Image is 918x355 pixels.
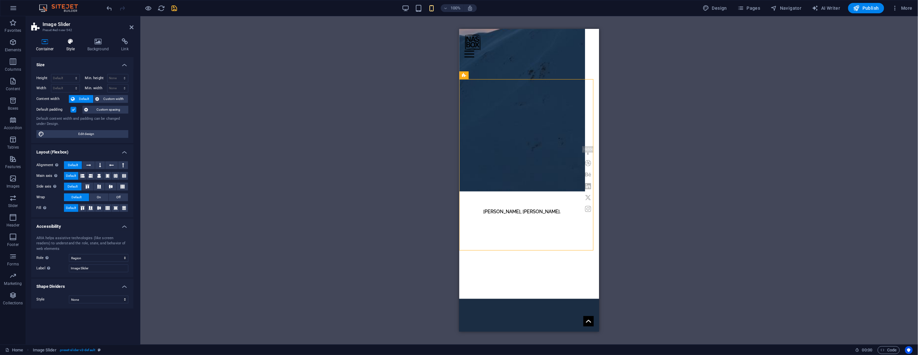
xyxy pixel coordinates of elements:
p: Elements [5,47,21,53]
span: Default [77,95,91,103]
img: Editor Logo [37,4,86,12]
span: Default [68,183,78,190]
label: Fill [36,204,64,212]
h4: Size [31,57,134,69]
span: Click to select. Double-click to edit [33,346,57,354]
button: Off [109,193,128,201]
p: Collections [3,300,23,306]
button: AI Writer [810,3,843,13]
label: Content width [36,95,69,103]
span: Edit design [46,130,126,138]
h4: Shape Dividers [31,279,134,290]
button: Click here to leave preview mode and continue editing [145,4,152,12]
p: Features [5,164,21,169]
button: Code [878,346,900,354]
span: 00 00 [862,346,872,354]
button: save [171,4,178,12]
label: Main axis [36,172,64,180]
button: Custom spacing [83,106,128,114]
p: Tables [7,145,19,150]
span: On [97,193,101,201]
h4: Layout (Flexbox) [31,144,134,156]
button: reload [158,4,165,12]
span: More [892,5,912,11]
span: Role [36,254,50,262]
p: Boxes [8,106,19,111]
button: Default [64,183,82,190]
p: Images [6,184,20,189]
label: Min. width [85,86,107,90]
p: Favorites [5,28,21,33]
button: Default [64,193,89,201]
label: Default padding [36,106,70,114]
span: AI Writer [812,5,840,11]
label: Height [36,76,51,80]
nav: breadcrumb [33,346,101,354]
i: Save (Ctrl+S) [171,5,178,12]
i: Undo: Add element (Ctrl+Z) [106,5,113,12]
button: Default [64,172,78,180]
span: Default [71,193,82,201]
h6: 100% [451,4,461,12]
button: Custom width [94,95,128,103]
p: Accordion [4,125,22,130]
p: Marketing [4,281,22,286]
span: . preset-slider-v3-default [59,346,95,354]
span: Off [116,193,121,201]
p: Header [6,223,19,228]
span: Style [36,297,45,301]
button: Default [64,204,78,212]
span: Navigator [771,5,802,11]
label: Side axis [36,183,64,190]
h4: Background [83,38,117,52]
label: Min. height [85,76,107,80]
label: Label [36,264,69,272]
button: Navigator [768,3,804,13]
h4: Style [61,38,83,52]
div: Default content width and padding can be changed under Design. [36,116,128,127]
p: Columns [5,67,21,72]
button: Pages [735,3,763,13]
span: Default [66,172,76,180]
span: Publish [853,5,879,11]
button: Usercentrics [905,346,913,354]
h6: Session time [855,346,873,354]
button: Default [64,161,82,169]
h2: Image Slider [43,21,134,27]
span: Default [66,204,76,212]
button: Default [69,95,93,103]
button: Publish [848,3,884,13]
p: Content [6,86,20,92]
div: ARIA helps assistive technologies (like screen readers) to understand the role, state, and behavi... [36,236,128,252]
button: On [89,193,108,201]
button: More [889,3,915,13]
h4: Link [116,38,134,52]
span: Design [703,5,727,11]
label: Width [36,86,51,90]
span: Custom spacing [90,106,126,114]
button: 100% [441,4,464,12]
button: undo [106,4,113,12]
div: Design (Ctrl+Alt+Y) [700,3,730,13]
span: Code [881,346,897,354]
button: Design [700,3,730,13]
span: Custom width [101,95,126,103]
a: Click to cancel selection. Double-click to open Pages [5,346,23,354]
label: Alignment [36,161,64,169]
label: Wrap [36,193,64,201]
span: Pages [737,5,760,11]
h4: Container [31,38,61,52]
h3: Preset #ed-new-542 [43,27,121,33]
h4: Accessibility [31,219,134,230]
i: On resize automatically adjust zoom level to fit chosen device. [467,5,473,11]
i: This element is a customizable preset [98,348,101,352]
span: Default [68,161,78,169]
p: Footer [7,242,19,247]
p: Forms [7,262,19,267]
input: Use a descriptive name [69,264,128,272]
p: Slider [8,203,18,208]
button: Edit design [36,130,128,138]
i: Reload page [158,5,165,12]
